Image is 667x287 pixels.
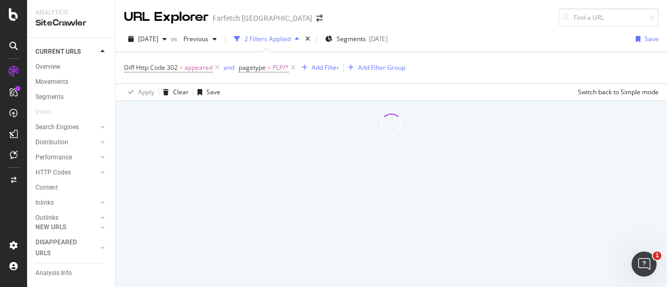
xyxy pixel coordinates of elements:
span: Diff Http Code 302 [124,63,178,72]
div: Segments [35,92,64,103]
button: Add Filter [298,61,339,74]
button: Save [632,31,659,47]
button: Add Filter Group [344,61,405,74]
button: Clear [159,84,189,101]
span: pagetype [239,63,266,72]
a: Segments [35,92,108,103]
div: Outlinks [35,213,58,223]
a: Analysis Info [35,268,108,279]
div: Clear [173,88,189,96]
div: Add Filter Group [358,63,405,72]
iframe: Intercom live chat [632,252,657,277]
div: HTTP Codes [35,167,71,178]
div: Switch back to Simple mode [578,88,659,96]
div: times [303,34,312,44]
a: NEW URLS [35,222,97,233]
div: arrow-right-arrow-left [316,15,323,22]
div: Search Engines [35,122,79,133]
div: Apply [138,88,154,96]
span: Segments [337,34,366,43]
div: Add Filter [312,63,339,72]
div: [DATE] [369,34,388,43]
div: Performance [35,152,72,163]
button: Save [193,84,220,101]
div: SiteCrawler [35,17,107,29]
input: Find a URL [559,8,659,27]
a: HTTP Codes [35,167,97,178]
button: Segments[DATE] [321,31,392,47]
a: Overview [35,61,108,72]
button: and [224,63,234,72]
a: Movements [35,77,108,88]
a: Visits [35,107,61,118]
span: = [179,63,183,72]
div: Save [206,88,220,96]
div: Inlinks [35,197,54,208]
div: URL Explorer [124,8,208,26]
div: Distribution [35,137,68,148]
a: Inlinks [35,197,97,208]
div: 2 Filters Applied [244,34,291,43]
a: CURRENT URLS [35,46,97,57]
span: = [267,63,271,72]
span: PLP/* [273,60,289,75]
div: CURRENT URLS [35,46,81,57]
span: 1 [653,252,661,260]
div: Overview [35,61,60,72]
a: Performance [35,152,97,163]
button: 2 Filters Applied [230,31,303,47]
div: Visits [35,107,51,118]
a: Content [35,182,108,193]
span: appeared [184,60,213,75]
div: Save [645,34,659,43]
button: Previous [179,31,221,47]
div: Farfetch [GEOGRAPHIC_DATA] [213,13,312,23]
div: Content [35,182,58,193]
a: Outlinks [35,213,97,223]
button: [DATE] [124,31,171,47]
div: DISAPPEARED URLS [35,237,88,259]
span: vs [171,34,179,43]
a: Search Engines [35,122,97,133]
div: Analytics [35,8,107,17]
span: 2025 Aug. 9th [138,34,158,43]
button: Switch back to Simple mode [574,84,659,101]
a: Distribution [35,137,97,148]
div: Analysis Info [35,268,72,279]
div: Movements [35,77,68,88]
a: DISAPPEARED URLS [35,237,97,259]
button: Apply [124,84,154,101]
span: Previous [179,34,208,43]
div: NEW URLS [35,222,66,233]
